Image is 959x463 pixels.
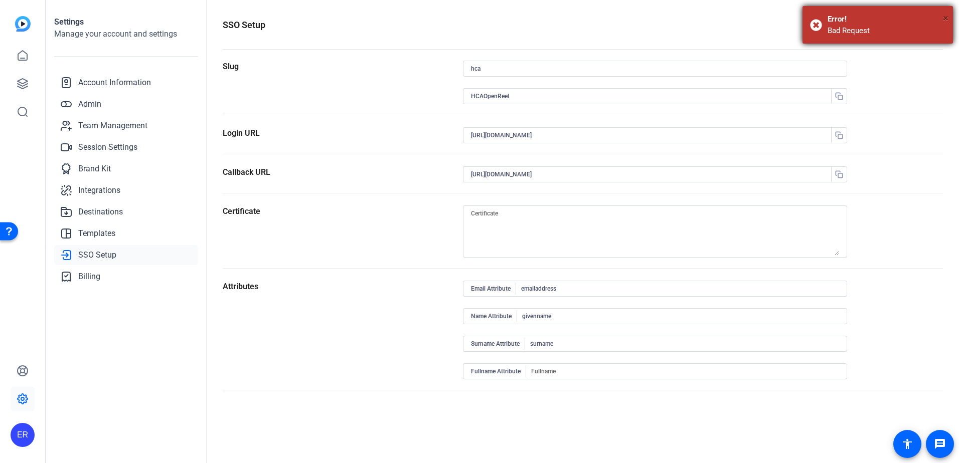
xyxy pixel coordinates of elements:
span: Surname Attribute [471,338,525,350]
div: Error! [828,14,945,25]
h1: SSO Setup [223,18,265,32]
label: Certificate [223,206,260,216]
a: Destinations [54,202,198,222]
span: Integrations [78,184,120,196]
span: Name Attribute [471,310,517,322]
input: Identifier [471,90,829,102]
span: Email Attribute [471,283,516,295]
a: SSO Setup [54,245,198,265]
a: Brand Kit [54,159,198,179]
span: Session Settings [78,141,137,153]
mat-icon: message [934,438,946,450]
span: × [943,12,948,24]
span: Team Management [78,120,147,132]
span: Templates [78,227,115,240]
label: Slug [223,62,239,71]
h1: Settings [54,16,198,28]
h2: Manage your account and settings [54,28,198,40]
a: Templates [54,223,198,244]
span: Brand Kit [78,163,111,175]
img: blue-gradient.svg [15,16,31,32]
label: Login URL [223,128,260,138]
span: Fullname Attribute [471,365,526,377]
span: Account Information [78,77,151,89]
a: Account Information [54,73,198,93]
span: Destinations [78,206,123,218]
span: Billing [78,271,100,283]
input: Callback URL [471,168,829,180]
a: Session Settings [54,137,198,157]
input: Fullname [531,365,839,377]
div: ER [11,423,35,447]
input: Login URL [471,129,829,141]
input: Email [521,283,839,295]
a: Admin [54,94,198,114]
button: Close [943,11,948,26]
a: Integrations [54,180,198,200]
a: Team Management [54,116,198,136]
div: Bad Request [828,25,945,37]
label: Callback URL [223,167,270,177]
span: SSO Setup [78,249,116,261]
span: Admin [78,98,101,110]
input: Name [522,310,839,322]
input: Surname [530,338,839,350]
label: Attributes [223,282,258,291]
a: Billing [54,267,198,287]
input: Slug [471,63,839,75]
mat-icon: accessibility [901,438,913,450]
